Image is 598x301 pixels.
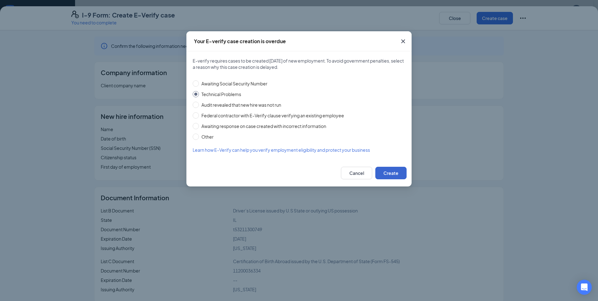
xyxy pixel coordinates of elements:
[193,147,370,153] span: Learn how E-Verify can help you verify employment eligibility and protect your business
[199,133,216,140] span: Other
[395,31,412,51] button: Close
[399,38,407,45] svg: Cross
[199,112,347,119] span: Federal contractor with E-Verify clause verifying an existing employee
[199,101,284,108] span: Audit revealed that new hire was not run
[193,58,405,70] span: E-verify requires cases to be created [DATE] of new employment. To avoid government penalties, se...
[194,38,286,45] div: Your E-verify case creation is overdue
[199,123,329,130] span: Awaiting response on case created with incorrect information
[199,91,244,98] span: Technical Problems
[341,167,372,179] button: Cancel
[199,80,270,87] span: Awaiting Social Security Number
[193,146,405,153] a: Learn how E-Verify can help you verify employment eligibility and protect your business
[577,280,592,295] div: Open Intercom Messenger
[375,167,407,179] button: Create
